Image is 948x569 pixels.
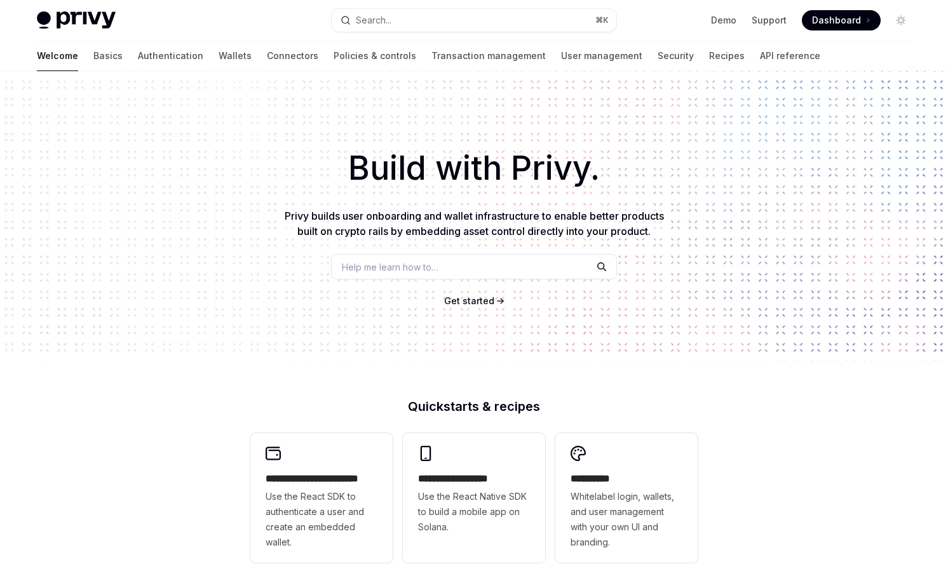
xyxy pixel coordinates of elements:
[20,144,928,193] h1: Build with Privy.
[285,210,664,238] span: Privy builds user onboarding and wallet infrastructure to enable better products built on crypto ...
[760,41,820,71] a: API reference
[334,41,416,71] a: Policies & controls
[802,10,881,30] a: Dashboard
[709,41,745,71] a: Recipes
[595,15,609,25] span: ⌘ K
[555,433,698,563] a: **** *****Whitelabel login, wallets, and user management with your own UI and branding.
[250,400,698,413] h2: Quickstarts & recipes
[332,9,616,32] button: Search...⌘K
[752,14,787,27] a: Support
[266,489,377,550] span: Use the React SDK to authenticate a user and create an embedded wallet.
[93,41,123,71] a: Basics
[444,295,494,306] span: Get started
[418,489,530,535] span: Use the React Native SDK to build a mobile app on Solana.
[342,260,438,274] span: Help me learn how to…
[571,489,682,550] span: Whitelabel login, wallets, and user management with your own UI and branding.
[37,11,116,29] img: light logo
[37,41,78,71] a: Welcome
[138,41,203,71] a: Authentication
[711,14,736,27] a: Demo
[812,14,861,27] span: Dashboard
[561,41,642,71] a: User management
[356,13,391,28] div: Search...
[219,41,252,71] a: Wallets
[658,41,694,71] a: Security
[267,41,318,71] a: Connectors
[403,433,545,563] a: **** **** **** ***Use the React Native SDK to build a mobile app on Solana.
[891,10,911,30] button: Toggle dark mode
[431,41,546,71] a: Transaction management
[444,295,494,307] a: Get started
